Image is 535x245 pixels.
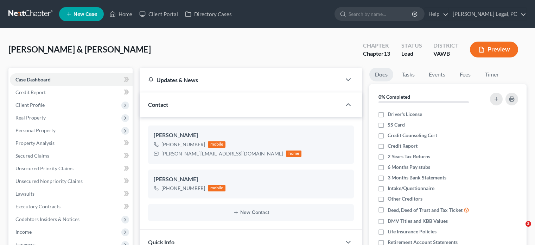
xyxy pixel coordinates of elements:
[15,165,74,171] span: Unsecured Priority Claims
[479,68,504,81] a: Timer
[449,8,526,20] a: [PERSON_NAME] Legal, PC
[154,131,348,140] div: [PERSON_NAME]
[388,153,430,160] span: 2 Years Tax Returns
[363,50,390,58] div: Chapter
[154,210,348,215] button: New Contact
[388,195,422,202] span: Other Creditors
[15,203,60,209] span: Executory Contracts
[401,42,422,50] div: Status
[15,76,51,82] span: Case Dashboard
[15,89,46,95] span: Credit Report
[208,141,225,148] div: mobile
[74,12,97,17] span: New Case
[10,188,133,200] a: Lawsuits
[10,149,133,162] a: Secured Claims
[349,7,413,20] input: Search by name...
[425,8,448,20] a: Help
[15,216,79,222] span: Codebtors Insiders & Notices
[181,8,235,20] a: Directory Cases
[208,185,225,191] div: mobile
[10,175,133,188] a: Unsecured Nonpriority Claims
[15,115,46,121] span: Real Property
[470,42,518,57] button: Preview
[384,50,390,57] span: 13
[396,68,420,81] a: Tasks
[454,68,476,81] a: Fees
[161,185,205,192] div: [PHONE_NUMBER]
[10,200,133,213] a: Executory Contracts
[369,68,393,81] a: Docs
[154,175,348,184] div: [PERSON_NAME]
[388,207,463,214] span: Deed, Deed of Trust and Tax Ticket
[15,102,45,108] span: Client Profile
[388,228,437,235] span: Life Insurance Policies
[15,153,49,159] span: Secured Claims
[8,44,151,54] span: [PERSON_NAME] & [PERSON_NAME]
[388,185,434,192] span: Intake/Questionnaire
[286,151,301,157] div: home
[433,42,459,50] div: District
[10,73,133,86] a: Case Dashboard
[388,121,405,128] span: SS Card
[148,76,333,84] div: Updates & News
[526,221,531,227] span: 3
[15,140,55,146] span: Property Analysis
[106,8,136,20] a: Home
[388,164,430,171] span: 6 Months Pay stubs
[401,50,422,58] div: Lead
[423,68,451,81] a: Events
[388,132,437,139] span: Credit Counseling Cert
[388,111,422,118] span: Driver's License
[15,229,32,235] span: Income
[10,86,133,99] a: Credit Report
[15,178,83,184] span: Unsecured Nonpriority Claims
[363,42,390,50] div: Chapter
[378,94,410,100] strong: 0% Completed
[15,191,34,197] span: Lawsuits
[10,137,133,149] a: Property Analysis
[10,162,133,175] a: Unsecured Priority Claims
[388,142,418,149] span: Credit Report
[388,174,446,181] span: 3 Months Bank Statements
[148,101,168,108] span: Contact
[161,141,205,148] div: [PHONE_NUMBER]
[433,50,459,58] div: VAWB
[161,150,283,157] div: [PERSON_NAME][EMAIL_ADDRESS][DOMAIN_NAME]
[136,8,181,20] a: Client Portal
[15,127,56,133] span: Personal Property
[388,218,448,225] span: DMV Titles and KBB Values
[511,221,528,238] iframe: Intercom live chat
